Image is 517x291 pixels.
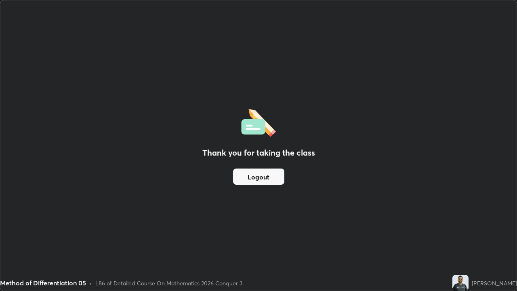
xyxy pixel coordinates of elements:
img: offlineFeedback.1438e8b3.svg [241,106,276,137]
div: • [89,279,92,287]
button: Logout [233,169,284,185]
div: L86 of Detailed Course On Mathematics 2026 Conquer 3 [95,279,242,287]
div: [PERSON_NAME] [472,279,517,287]
img: f292c3bc2352430695c83c150198b183.jpg [452,275,469,291]
h2: Thank you for taking the class [202,147,315,159]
